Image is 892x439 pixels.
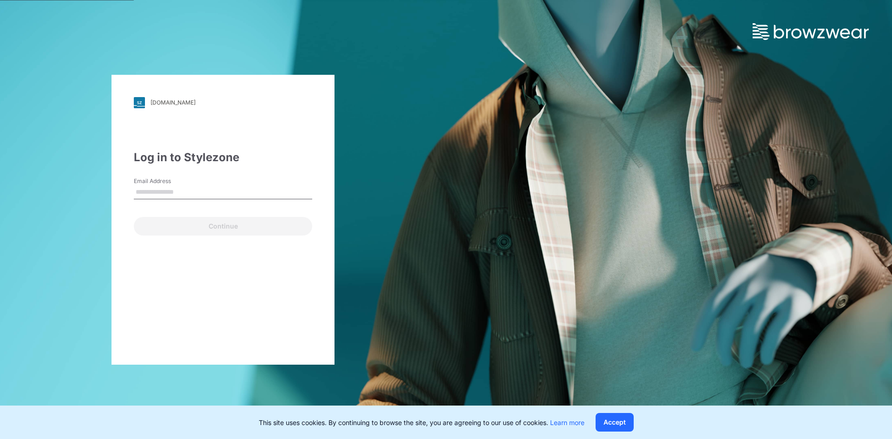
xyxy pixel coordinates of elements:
button: Accept [596,413,634,432]
label: Email Address [134,177,199,185]
div: [DOMAIN_NAME] [151,99,196,106]
img: svg+xml;base64,PHN2ZyB3aWR0aD0iMjgiIGhlaWdodD0iMjgiIHZpZXdCb3g9IjAgMCAyOCAyOCIgZmlsbD0ibm9uZSIgeG... [134,97,145,108]
p: This site uses cookies. By continuing to browse the site, you are agreeing to our use of cookies. [259,418,584,427]
div: Log in to Stylezone [134,149,312,166]
a: [DOMAIN_NAME] [134,97,312,108]
a: Learn more [550,419,584,426]
img: browzwear-logo.73288ffb.svg [753,23,869,40]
